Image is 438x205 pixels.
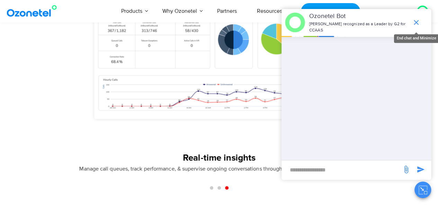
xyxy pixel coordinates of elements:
p: [PERSON_NAME] recognized as a Leader by G2 for CCAAS [309,21,409,34]
p: Ozonetel Bot [309,12,409,21]
span: send message [399,162,413,176]
a: Request a Demo [301,3,360,19]
span: Go to slide 1 [210,186,213,189]
div: new-msg-input [285,164,399,176]
span: send message [414,162,428,176]
span: end chat or minimize [409,16,423,29]
span: Go to slide 2 [217,186,221,189]
span: Go to slide 3 [225,186,229,189]
button: Close chat [414,181,431,198]
strong: Real-time insights [183,153,256,162]
img: header [285,12,305,32]
span: Manage call queues, track performance, & supervise ongoing conversations throughout all communica... [53,165,385,173]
